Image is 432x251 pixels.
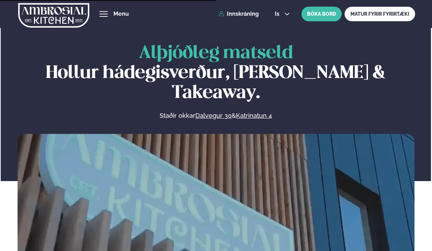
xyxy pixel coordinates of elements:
[344,7,415,21] a: MATUR FYRIR FYRIRTÆKI
[18,43,414,103] h1: Hollur hádegisverður, [PERSON_NAME] & Takeaway.
[84,112,348,120] p: Staðir okkar &
[236,112,272,120] a: Katrinatun 4
[139,45,293,62] span: Alþjóðleg matseld
[275,11,281,17] span: is
[218,11,259,17] a: Innskráning
[99,10,108,18] button: hamburger
[269,11,295,17] button: is
[195,112,232,120] a: Dalvegur 30
[18,1,90,30] img: logo
[301,7,342,21] button: BÓKA BORÐ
